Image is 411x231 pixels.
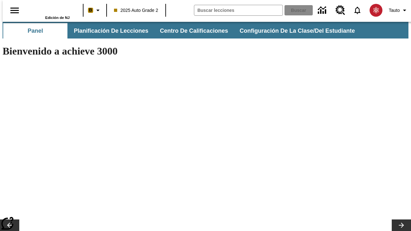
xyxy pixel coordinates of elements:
span: Edición de NJ [45,16,70,20]
a: Notificaciones [349,2,366,19]
div: Portada [28,2,70,20]
button: Panel [3,23,67,38]
button: Planificación de lecciones [69,23,153,38]
button: Carrusel de lecciones, seguir [392,219,411,231]
span: B [89,6,92,14]
span: Planificación de lecciones [74,27,148,35]
div: Subbarra de navegación [3,22,408,38]
span: Tauto [389,7,400,14]
input: Buscar campo [194,5,283,15]
img: avatar image [370,4,382,17]
button: Perfil/Configuración [386,4,411,16]
span: 2025 Auto Grade 2 [114,7,158,14]
button: Abrir el menú lateral [5,1,24,20]
button: Escoja un nuevo avatar [366,2,386,19]
button: Centro de calificaciones [155,23,233,38]
span: Configuración de la clase/del estudiante [240,27,355,35]
span: Panel [28,27,43,35]
div: Subbarra de navegación [3,23,361,38]
h1: Bienvenido a achieve 3000 [3,45,280,57]
span: Centro de calificaciones [160,27,228,35]
button: Boost El color de la clase es anaranjado claro. Cambiar el color de la clase. [85,4,104,16]
button: Configuración de la clase/del estudiante [234,23,360,38]
a: Centro de recursos, Se abrirá en una pestaña nueva. [332,2,349,19]
a: Portada [28,3,70,16]
a: Centro de información [314,2,332,19]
